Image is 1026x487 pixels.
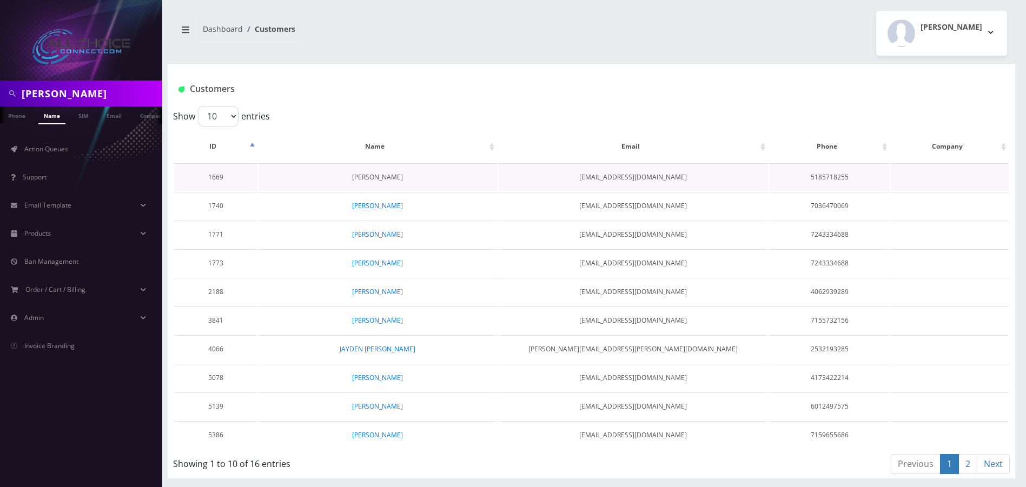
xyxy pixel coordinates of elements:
img: All Choice Connect [32,29,130,64]
span: Admin [24,313,44,322]
td: [EMAIL_ADDRESS][DOMAIN_NAME] [498,421,768,449]
a: 2 [958,454,977,474]
span: Invoice Branding [24,341,75,350]
td: 5185718255 [769,163,890,191]
a: [PERSON_NAME] [352,373,403,382]
td: [EMAIL_ADDRESS][DOMAIN_NAME] [498,249,768,277]
a: [PERSON_NAME] [352,402,403,411]
a: [PERSON_NAME] [352,230,403,239]
td: 5078 [174,364,257,391]
h1: Customers [178,84,864,94]
th: Company: activate to sort column ascending [891,131,1009,162]
td: 4066 [174,335,257,363]
td: 1740 [174,192,257,219]
span: Email Template [24,201,71,210]
th: Phone: activate to sort column ascending [769,131,890,162]
a: SIM [73,106,94,123]
a: [PERSON_NAME] [352,316,403,325]
th: Email: activate to sort column ascending [498,131,768,162]
span: Ban Management [24,257,78,266]
td: 7243334688 [769,249,890,277]
a: Dashboard [203,24,243,34]
a: [PERSON_NAME] [352,258,403,268]
td: 7159655686 [769,421,890,449]
td: 1669 [174,163,257,191]
td: [EMAIL_ADDRESS][DOMAIN_NAME] [498,306,768,334]
a: JAYDEN [PERSON_NAME] [340,344,415,353]
td: 2188 [174,278,257,305]
a: Next [977,454,1010,474]
a: [PERSON_NAME] [352,287,403,296]
a: Previous [891,454,941,474]
td: 4173422214 [769,364,890,391]
a: Name [38,106,65,124]
td: [EMAIL_ADDRESS][DOMAIN_NAME] [498,221,768,248]
a: 1 [940,454,959,474]
td: 7155732156 [769,306,890,334]
td: 4062939289 [769,278,890,305]
td: [EMAIL_ADDRESS][DOMAIN_NAME] [498,192,768,219]
span: Action Queues [24,144,68,154]
a: [PERSON_NAME] [352,430,403,439]
td: 7036470069 [769,192,890,219]
td: [PERSON_NAME][EMAIL_ADDRESS][PERSON_NAME][DOMAIN_NAME] [498,335,768,363]
td: 1773 [174,249,257,277]
select: Showentries [198,106,239,126]
td: 2532193285 [769,335,890,363]
td: 1771 [174,221,257,248]
span: Order / Cart / Billing [25,285,85,294]
td: 7243334688 [769,221,890,248]
span: Support [23,172,47,182]
td: [EMAIL_ADDRESS][DOMAIN_NAME] [498,392,768,420]
td: [EMAIL_ADDRESS][DOMAIN_NAME] [498,163,768,191]
td: [EMAIL_ADDRESS][DOMAIN_NAME] [498,364,768,391]
a: [PERSON_NAME] [352,201,403,210]
label: Show entries [173,106,270,126]
a: Company [135,106,171,123]
li: Customers [243,23,295,35]
td: 6012497575 [769,392,890,420]
th: Name: activate to sort column ascending [259,131,498,162]
td: 5386 [174,421,257,449]
td: 3841 [174,306,257,334]
div: Showing 1 to 10 of 16 entries [173,453,514,470]
button: [PERSON_NAME] [876,11,1007,56]
th: ID: activate to sort column descending [174,131,257,162]
nav: breadcrumb [176,18,584,49]
a: Email [101,106,127,123]
input: Search in Company [22,83,160,104]
a: Phone [3,106,31,123]
span: Products [24,229,51,238]
h2: [PERSON_NAME] [921,23,982,32]
a: [PERSON_NAME] [352,172,403,182]
td: [EMAIL_ADDRESS][DOMAIN_NAME] [498,278,768,305]
td: 5139 [174,392,257,420]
